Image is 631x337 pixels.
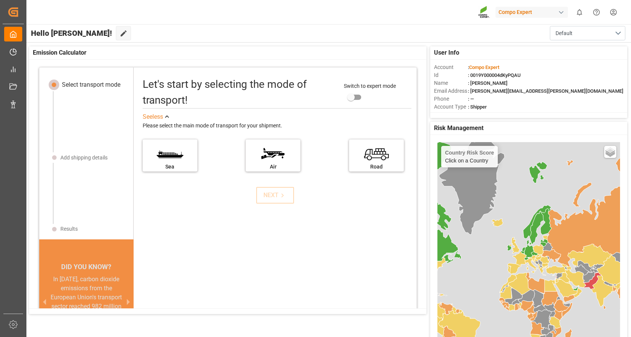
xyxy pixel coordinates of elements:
[256,187,294,204] button: NEXT
[445,150,494,164] div: Click on a Country
[123,275,134,329] button: next slide / item
[60,154,108,162] div: Add shipping details
[434,87,468,95] span: Email Address
[468,64,499,70] span: :
[468,104,487,110] span: : Shipper
[550,26,625,40] button: open menu
[434,124,483,133] span: Risk Management
[571,4,588,21] button: show 0 new notifications
[263,191,286,200] div: NEXT
[468,96,474,102] span: : —
[39,259,134,275] div: DID YOU KNOW?
[60,225,78,233] div: Results
[353,163,400,171] div: Road
[143,77,336,108] div: Let's start by selecting the mode of transport!
[556,29,573,37] span: Default
[468,72,521,78] span: : 0019Y000004dKyPQAU
[468,88,623,94] span: : [PERSON_NAME][EMAIL_ADDRESS][PERSON_NAME][DOMAIN_NAME]
[344,83,396,89] span: Switch to expert mode
[143,112,163,121] div: See less
[434,71,468,79] span: Id
[143,121,411,130] div: Please select the main mode of transport for your shipment.
[496,5,571,19] button: Compo Expert
[48,275,125,320] div: In [DATE], carbon dioxide emissions from the European Union's transport sector reached 982 millio...
[434,103,468,111] span: Account Type
[604,146,616,158] a: Layers
[445,150,494,156] h4: Country Risk Score
[478,6,490,19] img: Screenshot%202023-09-29%20at%2010.02.21.png_1712312052.png
[62,80,120,89] div: Select transport mode
[496,7,568,18] div: Compo Expert
[588,4,605,21] button: Help Center
[434,48,459,57] span: User Info
[39,275,50,329] button: previous slide / item
[469,64,499,70] span: Compo Expert
[434,63,468,71] span: Account
[33,48,86,57] span: Emission Calculator
[434,79,468,87] span: Name
[468,80,508,86] span: : [PERSON_NAME]
[249,163,297,171] div: Air
[146,163,194,171] div: Sea
[31,26,112,40] span: Hello [PERSON_NAME]!
[434,95,468,103] span: Phone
